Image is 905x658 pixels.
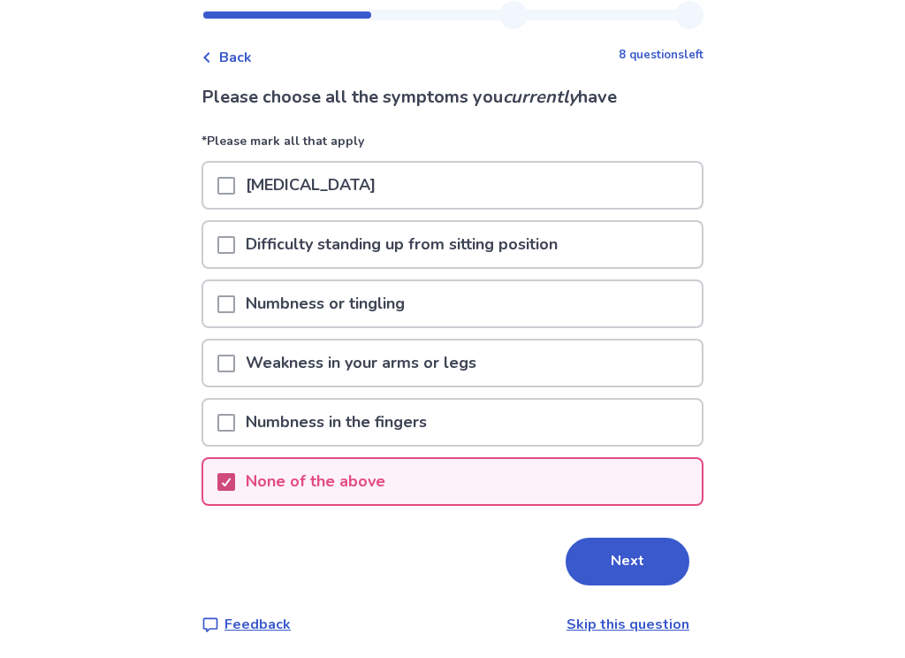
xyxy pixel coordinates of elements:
p: Feedback [224,614,291,635]
p: Weakness in your arms or legs [235,340,487,386]
button: Next [566,538,689,585]
p: 8 questions left [619,47,703,65]
a: Skip this question [567,615,689,634]
span: Back [219,47,252,68]
p: None of the above [235,459,396,504]
p: Please choose all the symptoms you have [202,84,703,111]
p: [MEDICAL_DATA] [235,163,386,208]
p: Numbness or tingling [235,281,415,326]
p: Numbness in the fingers [235,400,437,445]
a: Feedback [202,614,291,635]
p: *Please mark all that apply [202,132,703,161]
i: currently [503,85,578,109]
p: Difficulty standing up from sitting position [235,222,568,267]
